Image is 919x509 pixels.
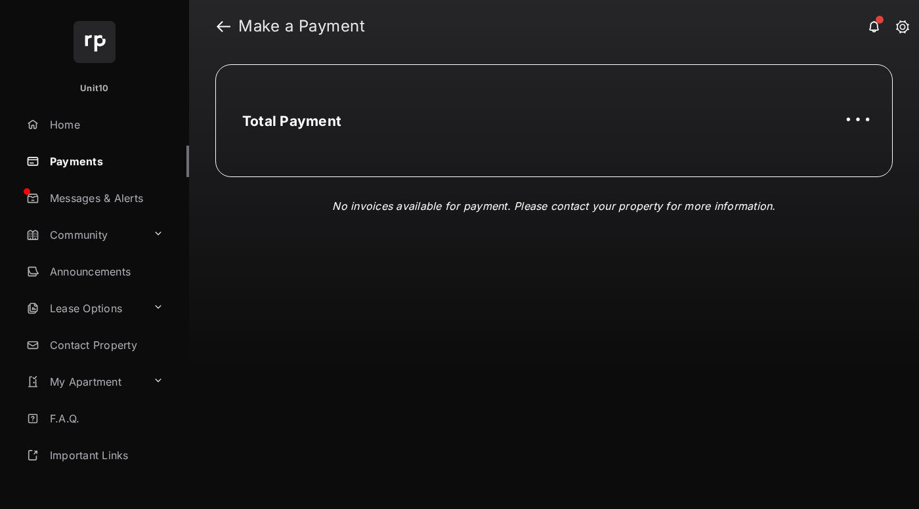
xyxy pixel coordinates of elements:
[21,109,189,140] a: Home
[21,403,189,434] a: F.A.Q.
[21,219,148,251] a: Community
[332,198,775,214] p: No invoices available for payment. Please contact your property for more information.
[21,293,148,324] a: Lease Options
[21,146,189,177] a: Payments
[21,439,169,471] a: Important Links
[80,82,109,95] p: Unit10
[21,256,189,287] a: Announcements
[21,182,189,214] a: Messages & Alerts
[238,18,365,34] strong: Make a Payment
[21,366,148,397] a: My Apartment
[242,113,341,129] h2: Total Payment
[21,329,189,361] a: Contact Property
[74,21,116,63] img: svg+xml;base64,PHN2ZyB4bWxucz0iaHR0cDovL3d3dy53My5vcmcvMjAwMC9zdmciIHdpZHRoPSI2NCIgaGVpZ2h0PSI2NC...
